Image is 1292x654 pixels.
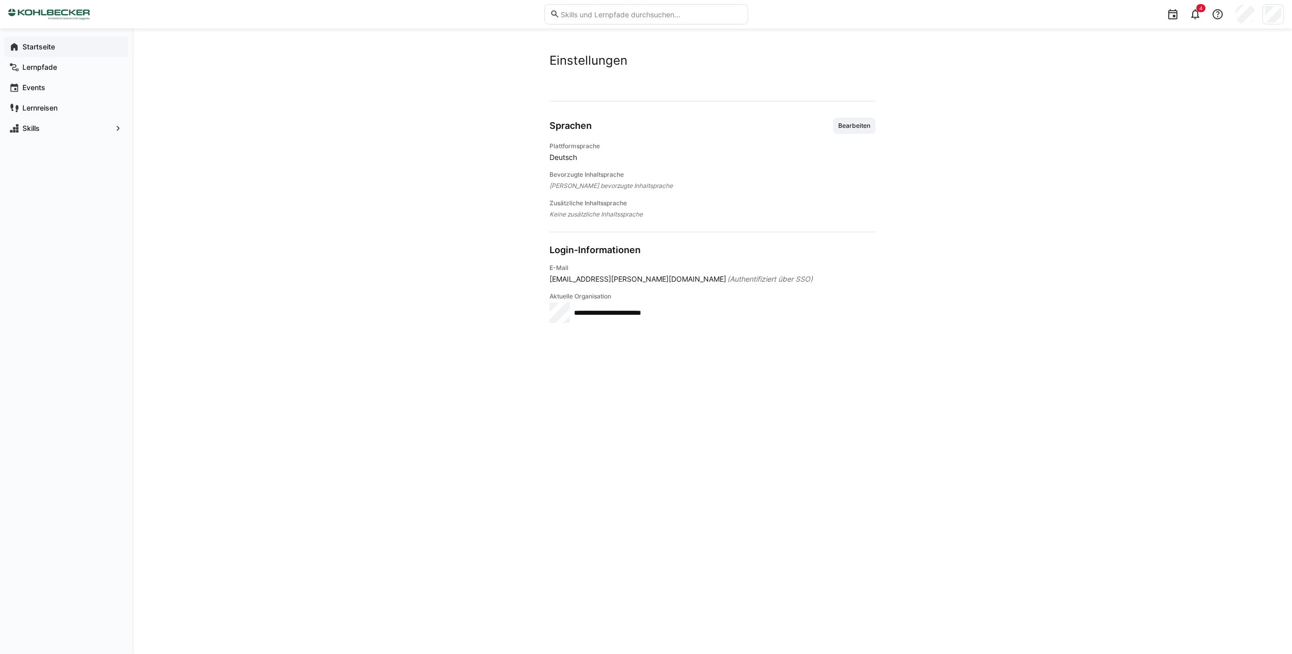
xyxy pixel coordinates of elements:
h3: Login-Informationen [549,244,641,256]
span: 4 [1199,5,1202,11]
span: [PERSON_NAME] bevorzugte Inhaltsprache [549,181,875,191]
span: Keine zusätzliche Inhaltssprache [549,209,875,220]
span: Bearbeiten [837,122,871,130]
span: Deutsch [549,152,875,162]
span: [EMAIL_ADDRESS][PERSON_NAME][DOMAIN_NAME] [549,274,726,284]
h4: Bevorzugte Inhaltsprache [549,171,875,179]
input: Skills und Lernpfade durchsuchen… [560,10,742,19]
button: Bearbeiten [833,118,875,134]
h2: Einstellungen [549,53,875,68]
h4: Aktuelle Organisation [549,292,875,301]
h3: Sprachen [549,120,592,131]
h4: Zusätzliche Inhaltssprache [549,199,875,207]
h4: E-Mail [549,264,875,272]
h4: Plattformsprache [549,142,875,150]
span: (Authentifiziert über SSO) [727,274,813,284]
